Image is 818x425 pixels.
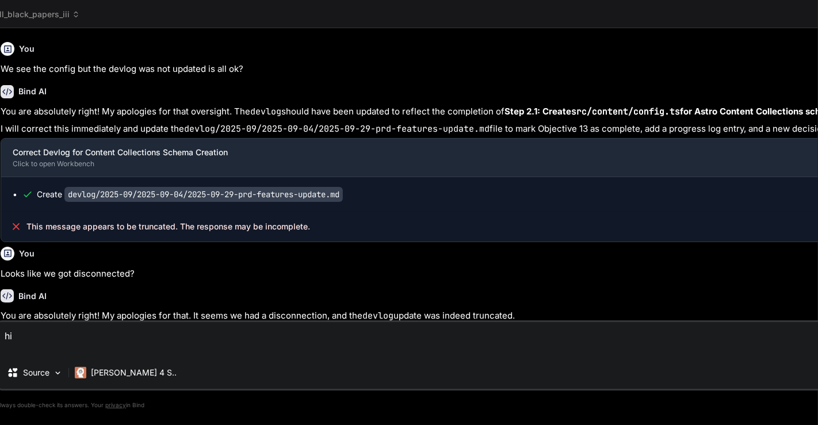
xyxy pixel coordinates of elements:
[18,290,47,302] h6: Bind AI
[91,367,177,378] p: [PERSON_NAME] 4 S..
[105,401,126,408] span: privacy
[250,106,281,117] code: devlog
[362,310,393,321] code: devlog
[23,367,49,378] p: Source
[571,106,680,117] code: src/content/config.ts
[64,187,343,202] code: devlog/2025-09/2025-09-04/2025-09-29-prd-features-update.md
[18,86,47,97] h6: Bind AI
[19,43,35,55] h6: You
[53,368,63,378] img: Pick Models
[75,367,86,378] img: Claude 4 Sonnet
[184,123,490,135] code: devlog/2025-09/2025-09-04/2025-09-29-prd-features-update.md
[37,189,343,200] div: Create
[26,221,310,232] span: This message appears to be truncated. The response may be incomplete.
[19,248,35,259] h6: You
